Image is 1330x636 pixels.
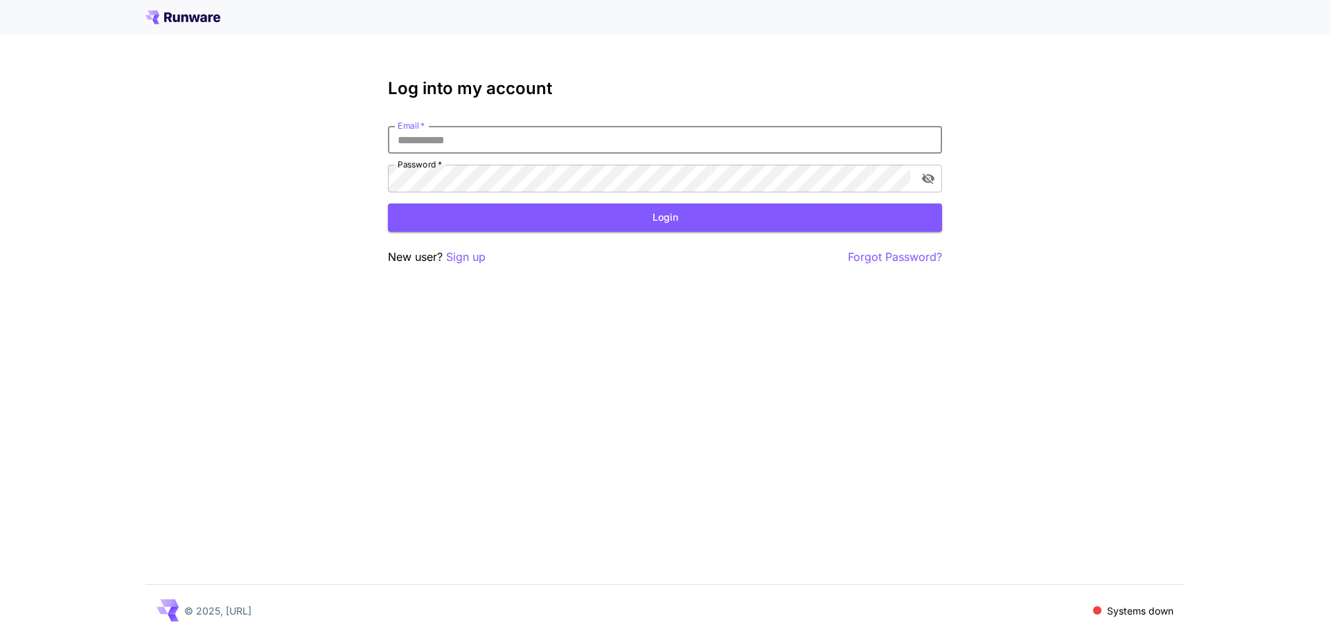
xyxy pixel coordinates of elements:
p: New user? [388,248,486,266]
button: Login [388,203,942,232]
p: Systems down [1107,603,1173,618]
button: toggle password visibility [916,166,941,191]
button: Forgot Password? [848,248,942,266]
label: Password [398,158,442,170]
p: © 2025, [URL] [184,603,251,618]
label: Email [398,120,425,131]
h3: Log into my account [388,79,942,98]
button: Sign up [446,248,486,266]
